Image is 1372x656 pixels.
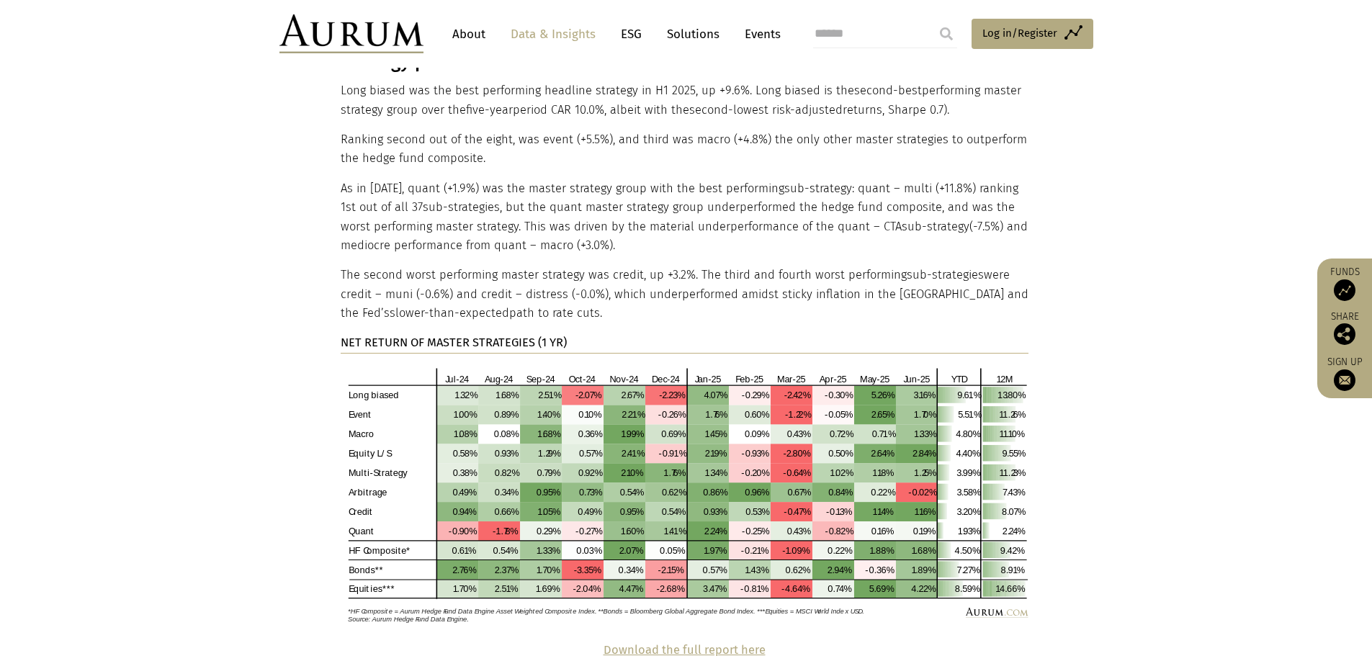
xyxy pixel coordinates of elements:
[466,103,513,117] span: five-year
[341,179,1028,256] p: As in [DATE], quant (+1.9%) was the master strategy group with the best performing : quant – mult...
[772,103,843,117] span: risk-adjusted
[1334,369,1355,391] img: Sign up to our newsletter
[854,84,922,97] span: second-best
[1324,266,1365,301] a: Funds
[341,266,1028,323] p: The second worst performing master strategy was credit, up +3.2%. The third and fourth worst perf...
[972,19,1093,49] a: Log in/Register
[932,19,961,48] input: Submit
[982,24,1057,42] span: Log in/Register
[341,130,1028,169] p: Ranking second out of the eight, was event (+5.5%), and third was macro (+4.8%) the only other ma...
[614,21,649,48] a: ESG
[902,220,969,233] span: sub-strategy
[1334,323,1355,345] img: Share this post
[503,21,603,48] a: Data & Insights
[784,181,852,195] span: sub-strategy
[390,306,509,320] span: slower-than-expected
[660,21,727,48] a: Solutions
[445,21,493,48] a: About
[341,81,1028,120] p: Long biased was the best performing headline strategy in H1 2025, up +9.6%. Long biased is the pe...
[907,268,984,282] span: sub-strategies
[689,103,768,117] span: second-lowest
[423,200,500,214] span: sub-strategies
[1324,356,1365,391] a: Sign up
[1324,312,1365,345] div: Share
[1334,279,1355,301] img: Access Funds
[279,14,423,53] img: Aurum
[341,336,567,349] strong: NET RETURN OF MASTER STRATEGIES (1 YR)
[737,21,781,48] a: Events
